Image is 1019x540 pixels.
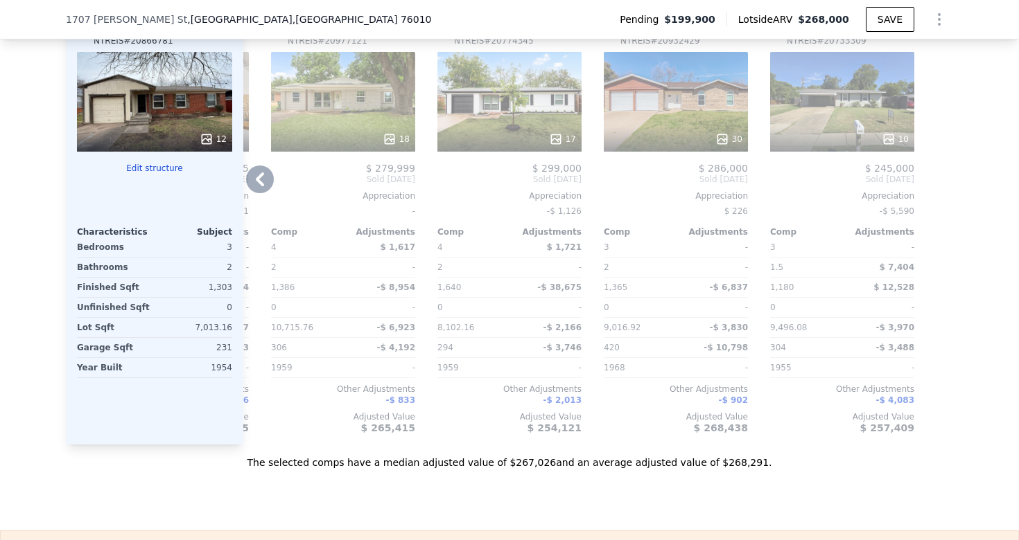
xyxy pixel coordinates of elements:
[842,226,914,237] div: Adjustments
[679,298,748,317] div: -
[710,282,748,292] span: -$ 6,837
[437,303,443,312] span: 0
[512,258,582,277] div: -
[866,7,914,32] button: SAVE
[94,35,173,46] div: NTREIS # 20866781
[770,226,842,237] div: Comp
[157,338,232,357] div: 231
[157,237,232,257] div: 3
[271,358,340,377] div: 1959
[604,226,676,237] div: Comp
[157,318,232,337] div: 7,013.16
[925,6,953,33] button: Show Options
[770,303,776,312] span: 0
[77,298,152,317] div: Unfinished Sqft
[271,303,277,312] span: 0
[512,298,582,317] div: -
[157,278,232,297] div: 1,303
[343,226,415,237] div: Adjustments
[377,282,415,292] span: -$ 8,954
[604,174,748,185] span: Sold [DATE]
[710,323,748,332] span: -$ 3,830
[361,422,415,433] span: $ 265,415
[437,358,507,377] div: 1959
[377,343,415,352] span: -$ 4,192
[604,358,673,377] div: 1968
[66,12,187,26] span: 1707 [PERSON_NAME] St
[346,298,415,317] div: -
[876,395,914,405] span: -$ 4,083
[509,226,582,237] div: Adjustments
[547,206,582,216] span: -$ 1,126
[346,358,415,377] div: -
[676,226,748,237] div: Adjustments
[187,12,431,26] span: , [GEOGRAPHIC_DATA]
[882,132,909,146] div: 10
[770,174,914,185] span: Sold [DATE]
[532,163,582,174] span: $ 299,000
[512,358,582,377] div: -
[437,384,582,395] div: Other Adjustments
[437,226,509,237] div: Comp
[620,35,700,46] div: NTREIS # 20932429
[880,262,914,272] span: $ 7,404
[437,190,582,201] div: Appreciation
[873,282,914,292] span: $ 12,528
[271,258,340,277] div: 2
[155,226,232,237] div: Subject
[787,35,866,46] div: NTREIS # 20733309
[604,303,609,312] span: 0
[798,14,849,25] span: $268,000
[664,12,715,26] span: $199,900
[876,323,914,332] span: -$ 3,970
[383,132,410,146] div: 18
[77,237,152,257] div: Bedrooms
[77,278,152,297] div: Finished Sqft
[604,343,620,352] span: 420
[845,298,914,317] div: -
[157,258,232,277] div: 2
[704,343,748,352] span: -$ 10,798
[157,298,232,317] div: 0
[437,343,453,352] span: 294
[770,384,914,395] div: Other Adjustments
[437,282,461,292] span: 1,640
[679,258,748,277] div: -
[437,411,582,422] div: Adjusted Value
[770,343,786,352] span: 304
[437,323,474,332] span: 8,102.16
[271,190,415,201] div: Appreciation
[604,282,627,292] span: 1,365
[66,444,953,469] div: The selected comps have a median adjusted value of $267,026 and an average adjusted value of $268...
[271,343,287,352] span: 306
[699,163,748,174] span: $ 286,000
[437,242,443,252] span: 4
[718,395,748,405] span: -$ 902
[876,343,914,352] span: -$ 3,488
[604,190,748,201] div: Appreciation
[271,201,415,221] div: -
[620,12,664,26] span: Pending
[271,384,415,395] div: Other Adjustments
[271,242,277,252] span: 4
[437,174,582,185] span: Sold [DATE]
[346,258,415,277] div: -
[377,323,415,332] span: -$ 6,923
[288,35,367,46] div: NTREIS # 20977121
[604,384,748,395] div: Other Adjustments
[271,411,415,422] div: Adjusted Value
[770,258,839,277] div: 1.5
[543,343,582,352] span: -$ 3,746
[437,258,507,277] div: 2
[604,323,641,332] span: 9,016.92
[845,237,914,257] div: -
[770,282,794,292] span: 1,180
[549,132,576,146] div: 17
[271,226,343,237] div: Comp
[543,395,582,405] span: -$ 2,013
[880,206,914,216] span: -$ 5,590
[724,206,748,216] span: $ 226
[77,258,152,277] div: Bathrooms
[679,237,748,257] div: -
[77,358,152,377] div: Year Built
